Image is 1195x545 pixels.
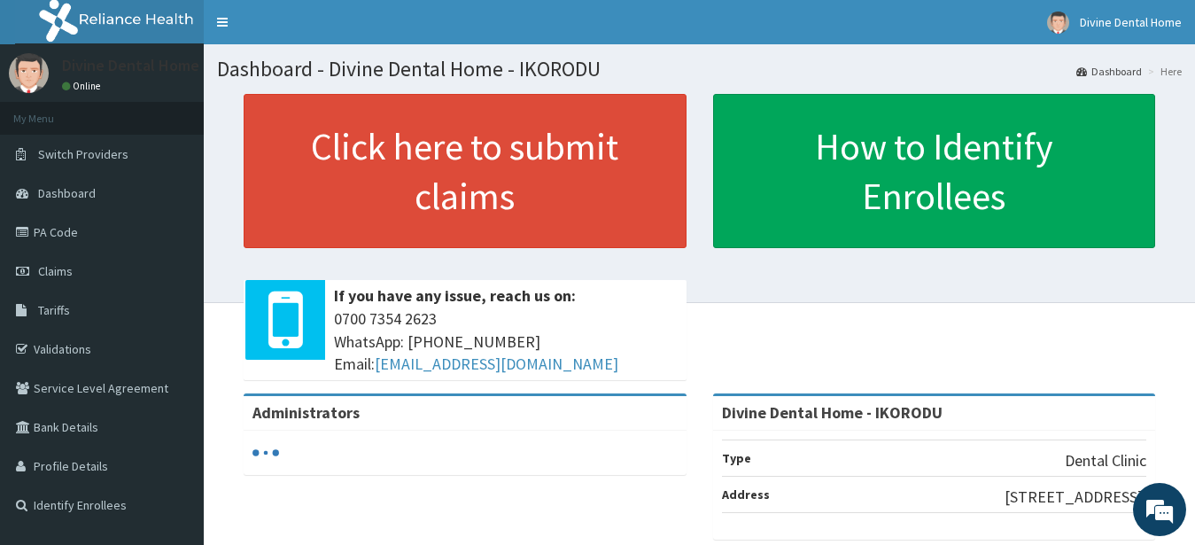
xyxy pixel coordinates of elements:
[1047,12,1069,34] img: User Image
[722,487,770,502] b: Address
[38,185,96,201] span: Dashboard
[62,80,105,92] a: Online
[375,354,618,374] a: [EMAIL_ADDRESS][DOMAIN_NAME]
[217,58,1182,81] h1: Dashboard - Divine Dental Home - IKORODU
[252,440,279,466] svg: audio-loading
[38,263,73,279] span: Claims
[9,53,49,93] img: User Image
[713,94,1156,248] a: How to Identify Enrollees
[62,58,199,74] p: Divine Dental Home
[1076,64,1142,79] a: Dashboard
[722,450,751,466] b: Type
[38,146,128,162] span: Switch Providers
[244,94,687,248] a: Click here to submit claims
[334,285,576,306] b: If you have any issue, reach us on:
[1065,449,1146,472] p: Dental Clinic
[38,302,70,318] span: Tariffs
[722,402,943,423] strong: Divine Dental Home - IKORODU
[1005,486,1146,509] p: [STREET_ADDRESS].
[334,308,678,376] span: 0700 7354 2623 WhatsApp: [PHONE_NUMBER] Email:
[1080,14,1182,30] span: Divine Dental Home
[1144,64,1182,79] li: Here
[252,402,360,423] b: Administrators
